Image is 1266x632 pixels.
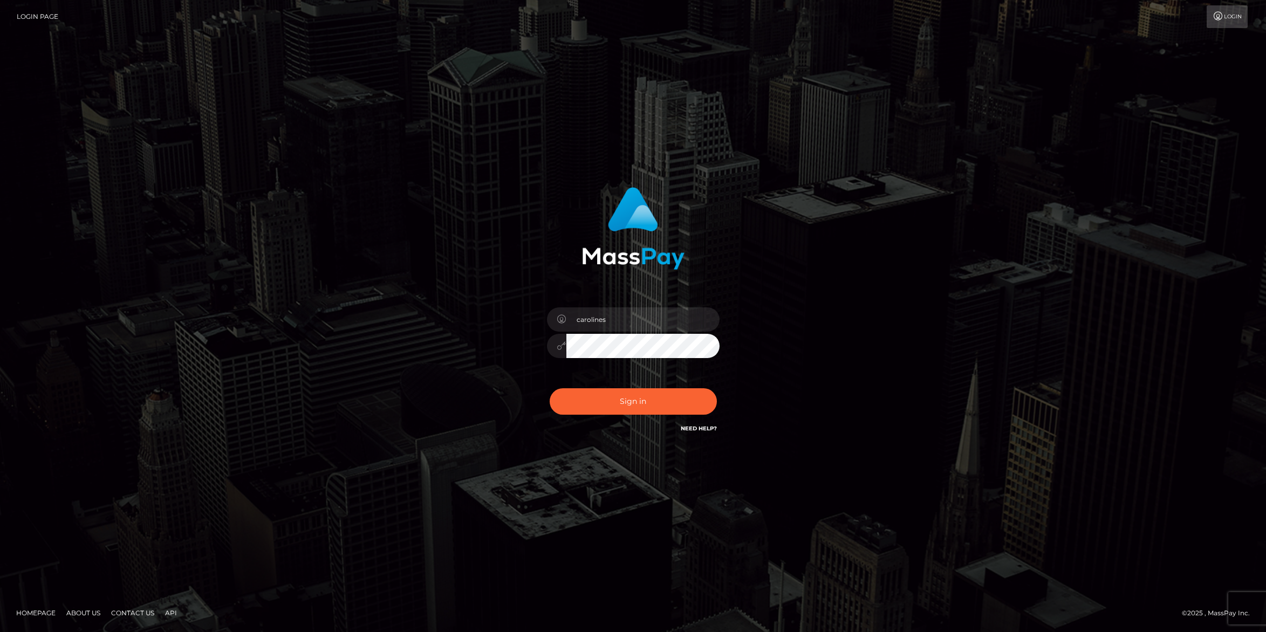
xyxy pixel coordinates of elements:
[1207,5,1248,28] a: Login
[566,307,720,332] input: Username...
[681,425,717,432] a: Need Help?
[107,604,159,621] a: Contact Us
[17,5,58,28] a: Login Page
[1182,607,1258,619] div: © 2025 , MassPay Inc.
[161,604,181,621] a: API
[582,187,685,270] img: MassPay Login
[62,604,105,621] a: About Us
[550,388,717,415] button: Sign in
[12,604,60,621] a: Homepage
